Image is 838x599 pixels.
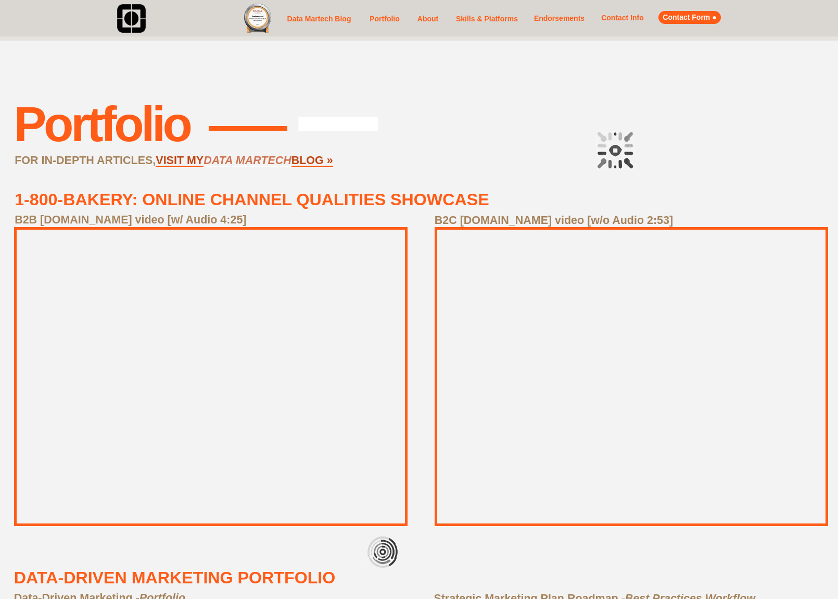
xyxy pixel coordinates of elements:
[367,10,402,28] a: Portfolio
[284,4,354,34] a: Data Martech Blog
[15,190,489,209] a: 1-800-BAKERY: ONLINE CHANNEL QUALITIES SHOWCASE
[437,230,826,523] iframe: B2C 1-800-Bakery.com video [w/o Audio 2:53]
[15,214,246,226] strong: B2B [DOMAIN_NAME] video [w/ Audio 4:25]
[435,214,673,227] strong: B2C [DOMAIN_NAME] video [w/o Audio 2:53]
[786,549,838,599] iframe: Chat Widget
[454,8,520,31] a: Skills & Platforms
[658,11,721,24] a: Contact Form ●
[600,11,645,24] a: Contact Info
[415,13,440,26] a: About
[17,230,405,523] iframe: B2B Corporate-Gift.1-800-Bakery.com video [w/ Audio 4:25]
[532,12,587,25] a: Endorsements
[14,568,336,587] a: DATA-DRIVEN MARKETING PORTFOLIO
[14,96,190,152] div: Portfolio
